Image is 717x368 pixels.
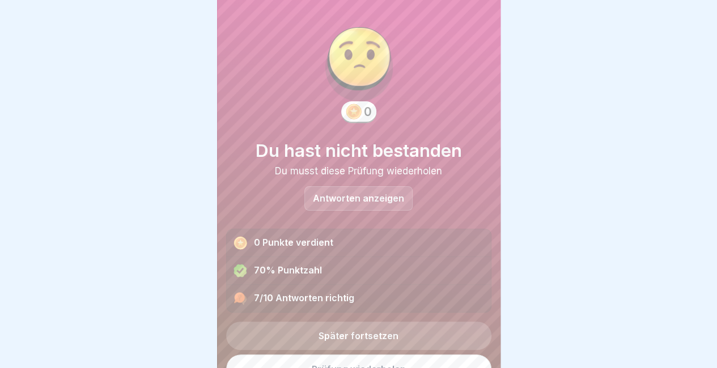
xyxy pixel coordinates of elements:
div: 7/10 Antworten richtig [227,285,491,312]
p: Antworten anzeigen [313,194,404,203]
a: Später fortsetzen [226,322,491,350]
div: 0 Punkte verdient [227,229,491,257]
div: 70% Punktzahl [227,257,491,285]
h1: Du hast nicht bestanden [226,140,491,161]
div: 0 [364,105,372,119]
div: Du musst diese Prüfung wiederholen [226,165,491,177]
